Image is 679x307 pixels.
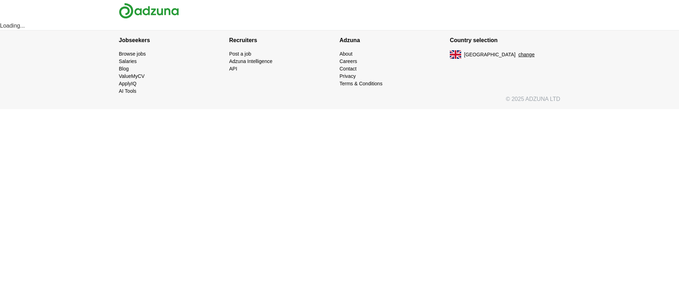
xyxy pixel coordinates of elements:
span: [GEOGRAPHIC_DATA] [464,51,516,58]
a: ValueMyCV [119,73,145,79]
button: change [518,51,535,58]
img: Adzuna logo [119,3,179,19]
a: Salaries [119,58,137,64]
a: AI Tools [119,88,137,94]
a: Terms & Conditions [339,81,382,86]
a: Contact [339,66,356,72]
div: © 2025 ADZUNA LTD [113,95,566,109]
a: Privacy [339,73,356,79]
a: ApplyIQ [119,81,137,86]
a: API [229,66,237,72]
a: Careers [339,58,357,64]
img: UK flag [450,50,461,59]
a: About [339,51,353,57]
a: Adzuna Intelligence [229,58,272,64]
h4: Country selection [450,30,560,50]
a: Blog [119,66,129,72]
a: Post a job [229,51,251,57]
a: Browse jobs [119,51,146,57]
